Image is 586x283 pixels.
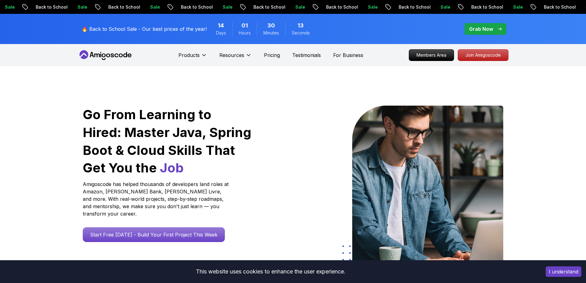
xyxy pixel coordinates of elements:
[83,106,252,177] h1: Go From Learning to Hired: Master Java, Spring Boot & Cloud Skills That Get You the
[409,49,454,61] a: Members Area
[358,4,378,10] p: Sale
[461,4,503,10] p: Back to School
[68,4,87,10] p: Sale
[239,30,251,36] span: Hours
[316,4,358,10] p: Back to School
[263,30,279,36] span: Minutes
[219,51,252,64] button: Resources
[285,4,305,10] p: Sale
[83,227,225,242] a: Start Free [DATE] - Build Your First Project This Week
[389,4,431,10] p: Back to School
[5,265,536,278] div: This website uses cookies to enhance the user experience.
[297,21,304,30] span: 13 Seconds
[171,4,213,10] p: Back to School
[534,4,576,10] p: Back to School
[83,180,230,217] p: Amigoscode has helped thousands of developers land roles at Amazon, [PERSON_NAME] Bank, [PERSON_N...
[292,51,321,59] a: Testimonials
[98,4,140,10] p: Back to School
[333,51,363,59] a: For Business
[82,25,207,33] p: 🔥 Back to School Sale - Our best prices of the year!
[458,49,508,61] a: Join Amigoscode
[352,106,503,264] img: hero
[178,51,207,64] button: Products
[458,50,508,61] p: Join Amigoscode
[244,4,285,10] p: Back to School
[160,160,184,176] span: Job
[431,4,450,10] p: Sale
[241,21,248,30] span: 1 Hours
[26,4,68,10] p: Back to School
[140,4,160,10] p: Sale
[264,51,280,59] a: Pricing
[267,21,275,30] span: 30 Minutes
[213,4,233,10] p: Sale
[219,51,244,59] p: Resources
[469,25,493,33] p: Grab Now
[503,4,523,10] p: Sale
[216,30,226,36] span: Days
[546,266,581,277] button: Accept cookies
[409,50,454,61] p: Members Area
[292,30,310,36] span: Seconds
[178,51,200,59] p: Products
[218,21,224,30] span: 14 Days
